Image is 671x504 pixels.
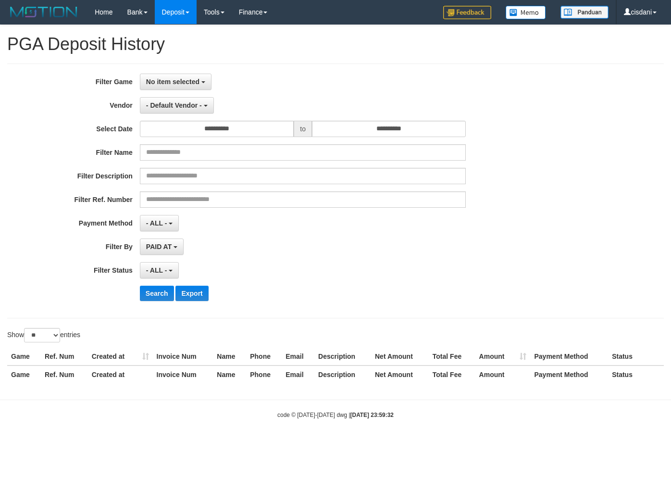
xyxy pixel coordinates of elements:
th: Net Amount [371,365,429,383]
img: Button%20Memo.svg [506,6,546,19]
th: Email [282,365,314,383]
th: Invoice Num [153,348,213,365]
h1: PGA Deposit History [7,35,664,54]
span: PAID AT [146,243,172,251]
th: Status [608,365,664,383]
button: - ALL - [140,215,179,231]
span: to [294,121,312,137]
button: Search [140,286,174,301]
span: - ALL - [146,219,167,227]
th: Ref. Num [41,348,88,365]
th: Description [314,348,371,365]
th: Phone [246,348,282,365]
label: Show entries [7,328,80,342]
th: Created at [88,348,153,365]
th: Status [608,348,664,365]
th: Created at [88,365,153,383]
span: - ALL - [146,266,167,274]
th: Payment Method [530,365,608,383]
button: No item selected [140,74,211,90]
th: Description [314,365,371,383]
img: panduan.png [560,6,609,19]
button: Export [175,286,208,301]
strong: [DATE] 23:59:32 [350,412,394,418]
th: Email [282,348,314,365]
img: Feedback.jpg [443,6,491,19]
th: Payment Method [530,348,608,365]
span: No item selected [146,78,199,86]
th: Net Amount [371,348,429,365]
th: Total Fee [429,348,475,365]
span: - Default Vendor - [146,101,202,109]
th: Phone [246,365,282,383]
button: PAID AT [140,239,184,255]
th: Total Fee [429,365,475,383]
th: Game [7,365,41,383]
th: Name [213,365,246,383]
th: Ref. Num [41,365,88,383]
select: Showentries [24,328,60,342]
button: - ALL - [140,262,179,278]
th: Amount [475,348,531,365]
button: - Default Vendor - [140,97,214,113]
img: MOTION_logo.png [7,5,80,19]
th: Amount [475,365,531,383]
th: Name [213,348,246,365]
small: code © [DATE]-[DATE] dwg | [277,412,394,418]
th: Game [7,348,41,365]
th: Invoice Num [153,365,213,383]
